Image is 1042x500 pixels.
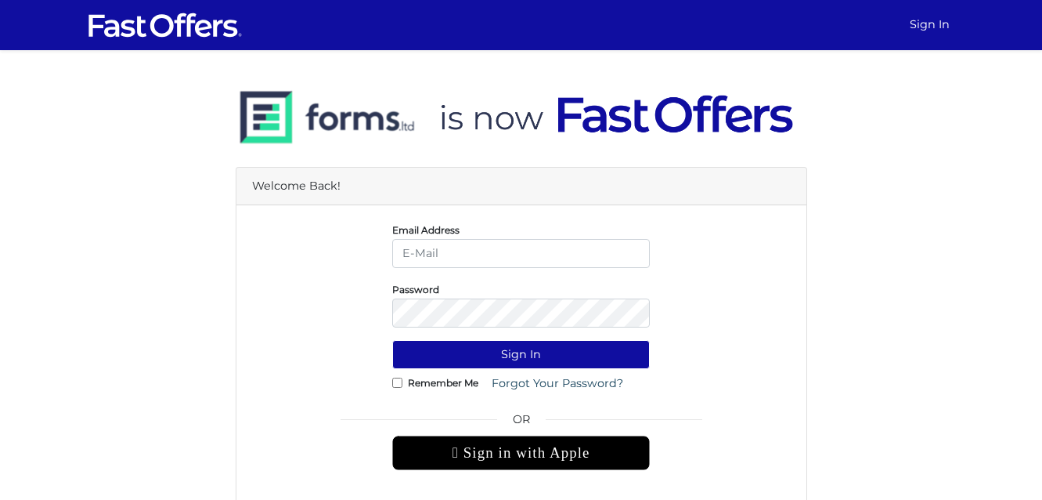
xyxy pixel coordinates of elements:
a: Forgot Your Password? [481,369,633,398]
label: Remember Me [408,381,478,385]
label: Password [392,288,439,292]
input: E-Mail [392,239,650,268]
div: Sign in with Apple [392,436,650,470]
label: Email Address [392,228,460,232]
div: Welcome Back! [236,168,806,205]
a: Sign In [903,9,956,40]
button: Sign In [392,340,650,369]
span: OR [392,411,650,436]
